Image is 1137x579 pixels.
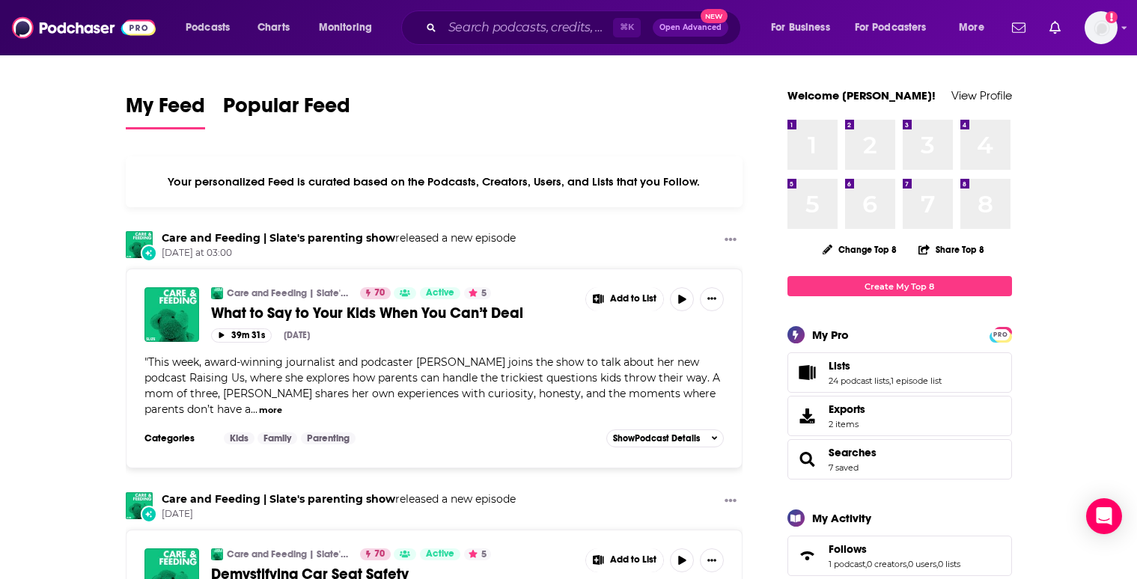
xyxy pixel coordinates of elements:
[586,287,664,311] button: Show More Button
[793,362,823,383] a: Lists
[126,93,205,129] a: My Feed
[415,10,755,45] div: Search podcasts, credits, & more...
[301,432,356,444] a: Parenting
[793,405,823,426] span: Exports
[144,355,720,416] span: "
[793,545,823,566] a: Follows
[891,376,942,386] a: 1 episode list
[257,17,290,38] span: Charts
[829,542,867,556] span: Follows
[162,492,395,506] a: Care and Feeding | Slate's parenting show
[829,446,877,459] span: Searches
[829,359,942,373] a: Lists
[211,304,523,322] span: What to Say to Your Kids When You Can’t Deal
[1086,498,1122,534] div: Open Intercom Messenger
[374,547,385,562] span: 70
[906,559,908,569] span: ,
[700,287,724,311] button: Show More Button
[586,548,664,572] button: Show More Button
[867,559,906,569] a: 0 creators
[442,16,613,40] input: Search podcasts, credits, & more...
[829,559,865,569] a: 1 podcast
[760,16,849,40] button: open menu
[211,548,223,560] a: Care and Feeding | Slate's parenting show
[787,352,1012,393] span: Lists
[141,506,157,522] div: New Episode
[951,88,1012,102] a: View Profile
[938,559,960,569] a: 0 lists
[812,511,871,525] div: My Activity
[992,329,1010,340] span: PRO
[141,245,157,261] div: New Episode
[829,462,859,473] a: 7 saved
[793,449,823,470] a: Searches
[948,16,1003,40] button: open menu
[251,402,257,416] span: ...
[829,542,960,556] a: Follows
[771,17,830,38] span: For Business
[464,287,491,299] button: 5
[175,16,249,40] button: open menu
[610,554,656,566] span: Add to List
[1085,11,1118,44] span: Logged in as dresnic
[829,402,865,416] span: Exports
[829,359,850,373] span: Lists
[211,304,575,322] a: What to Say to Your Kids When You Can’t Deal
[814,240,906,259] button: Change Top 8
[420,548,460,560] a: Active
[701,9,728,23] span: New
[1106,11,1118,23] svg: Email not verified
[420,287,460,299] a: Active
[126,156,743,207] div: Your personalized Feed is curated based on the Podcasts, Creators, Users, and Lists that you Follow.
[227,287,350,299] a: Care and Feeding | Slate's parenting show
[374,286,385,301] span: 70
[855,17,927,38] span: For Podcasters
[865,559,867,569] span: ,
[1085,11,1118,44] img: User Profile
[360,287,391,299] a: 70
[224,432,254,444] a: Kids
[787,439,1012,480] span: Searches
[426,547,454,562] span: Active
[211,328,272,343] button: 39m 31s
[308,16,391,40] button: open menu
[12,13,156,42] img: Podchaser - Follow, Share and Rate Podcasts
[1085,11,1118,44] button: Show profile menu
[787,88,936,102] a: Welcome [PERSON_NAME]!
[259,404,282,417] button: more
[162,492,516,506] h3: released a new episode
[719,492,743,511] button: Show More Button
[248,16,299,40] a: Charts
[126,231,153,258] img: Care and Feeding | Slate's parenting show
[719,231,743,250] button: Show More Button
[845,16,948,40] button: open menu
[162,247,516,260] span: [DATE] at 03:00
[1006,15,1031,40] a: Show notifications dropdown
[613,18,641,37] span: ⌘ K
[959,17,984,38] span: More
[257,432,297,444] a: Family
[787,536,1012,576] span: Follows
[787,396,1012,436] a: Exports
[144,287,199,342] img: What to Say to Your Kids When You Can’t Deal
[610,293,656,304] span: Add to List
[162,231,395,245] a: Care and Feeding | Slate's parenting show
[653,19,728,37] button: Open AdvancedNew
[319,17,372,38] span: Monitoring
[812,328,849,342] div: My Pro
[126,492,153,519] a: Care and Feeding | Slate's parenting show
[889,376,891,386] span: ,
[223,93,350,129] a: Popular Feed
[992,328,1010,340] a: PRO
[162,231,516,245] h3: released a new episode
[144,432,212,444] h3: Categories
[464,548,491,560] button: 5
[787,276,1012,296] a: Create My Top 8
[360,548,391,560] a: 70
[227,548,350,560] a: Care and Feeding | Slate's parenting show
[936,559,938,569] span: ,
[284,330,310,340] div: [DATE]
